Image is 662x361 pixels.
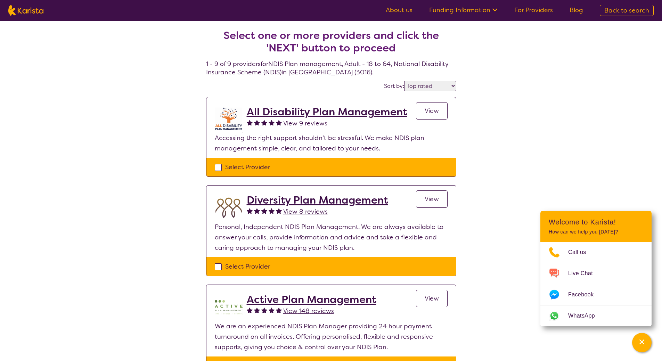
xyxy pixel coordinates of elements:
[276,120,282,125] img: fullstar
[514,6,553,14] a: For Providers
[632,333,652,352] button: Channel Menu
[247,120,253,125] img: fullstar
[425,107,439,115] span: View
[416,190,448,208] a: View
[425,294,439,303] span: View
[540,242,652,326] ul: Choose channel
[254,208,260,214] img: fullstar
[215,293,243,321] img: pypzb5qm7jexfhutod0x.png
[568,268,601,279] span: Live Chat
[384,82,404,90] label: Sort by:
[283,118,327,129] a: View 9 reviews
[276,208,282,214] img: fullstar
[8,5,43,16] img: Karista logo
[549,218,643,226] h2: Welcome to Karista!
[215,321,448,352] p: We are an experienced NDIS Plan Manager providing 24 hour payment turnaround on all invoices. Off...
[247,307,253,313] img: fullstar
[600,5,654,16] a: Back to search
[215,133,448,154] p: Accessing the right support shouldn’t be stressful. We make NDIS plan management simple, clear, a...
[283,307,334,315] span: View 148 reviews
[215,222,448,253] p: Personal, Independent NDIS Plan Management. We are always available to answer your calls, provide...
[247,293,376,306] a: Active Plan Management
[269,307,275,313] img: fullstar
[261,120,267,125] img: fullstar
[283,306,334,316] a: View 148 reviews
[283,207,328,216] span: View 8 reviews
[247,106,407,118] a: All Disability Plan Management
[206,13,456,76] h4: 1 - 9 of 9 providers for NDIS Plan management , Adult - 18 to 64 , National Disability Insurance ...
[215,106,243,133] img: at5vqv0lot2lggohlylh.jpg
[254,120,260,125] img: fullstar
[283,206,328,217] a: View 8 reviews
[570,6,583,14] a: Blog
[568,311,603,321] span: WhatsApp
[425,195,439,203] span: View
[568,289,602,300] span: Facebook
[540,211,652,326] div: Channel Menu
[269,120,275,125] img: fullstar
[549,229,643,235] p: How can we help you [DATE]?
[604,6,649,15] span: Back to search
[254,307,260,313] img: fullstar
[429,6,498,14] a: Funding Information
[540,305,652,326] a: Web link opens in a new tab.
[416,290,448,307] a: View
[247,194,388,206] a: Diversity Plan Management
[247,208,253,214] img: fullstar
[386,6,412,14] a: About us
[416,102,448,120] a: View
[269,208,275,214] img: fullstar
[283,119,327,128] span: View 9 reviews
[261,307,267,313] img: fullstar
[276,307,282,313] img: fullstar
[215,194,243,222] img: duqvjtfkvnzb31ymex15.png
[261,208,267,214] img: fullstar
[568,247,595,257] span: Call us
[214,29,448,54] h2: Select one or more providers and click the 'NEXT' button to proceed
